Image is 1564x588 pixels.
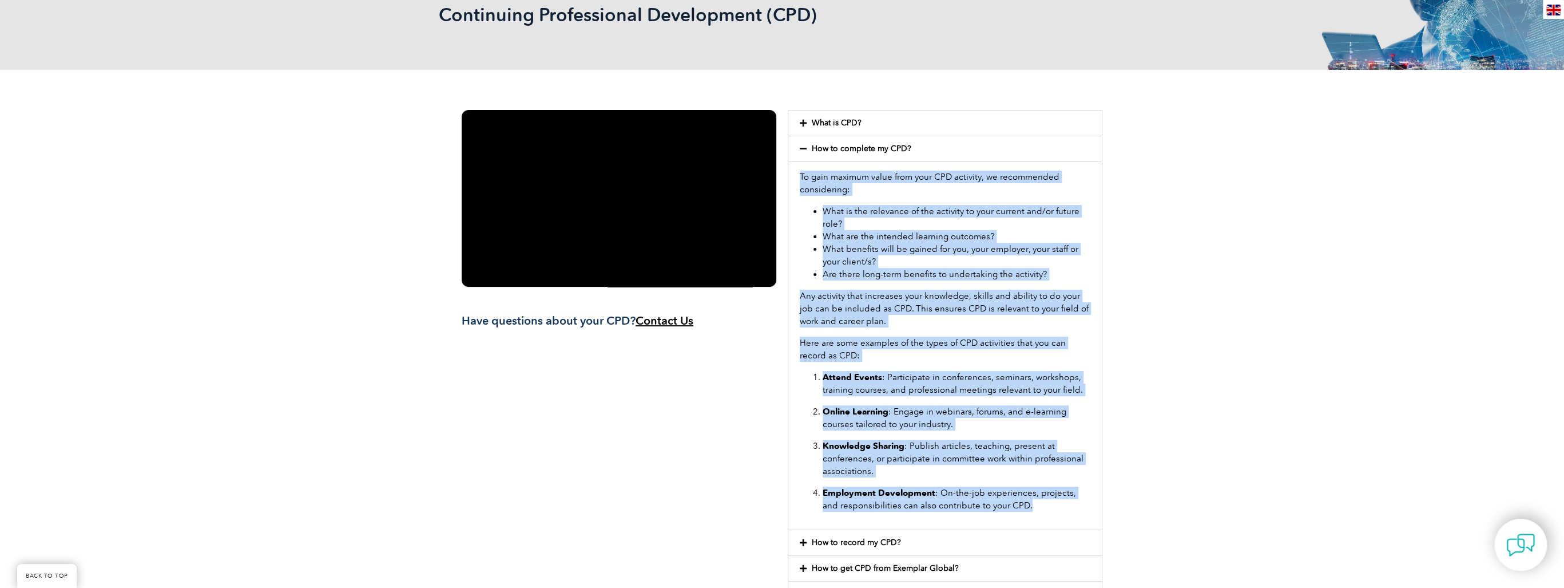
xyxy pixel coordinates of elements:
p: : Participate in conferences, seminars, workshops, training courses, and professional meetings re... [823,371,1090,396]
p: : Engage in webinars, forums, and e-learning courses tailored to your industry. [823,405,1090,431]
li: What is the relevance of the activity to your current and/or future role? [823,205,1090,230]
h2: Continuing Professional Development (CPD) [439,6,919,24]
li: Are there long-term benefits to undertaking the activity? [823,268,1090,281]
a: How to complete my CPD? [812,144,911,153]
div: How to record my CPD? [788,530,1102,555]
p: : On-the-job experiences, projects, and responsibilities can also contribute to your CPD. [823,487,1090,512]
a: What is CPD? [812,118,862,128]
img: contact-chat.png [1506,531,1535,559]
strong: Knowledge Sharing [823,441,904,451]
p: Here are some examples of the types of CPD activities that you can record as CPD: [800,337,1090,362]
strong: Attend Events [823,372,882,382]
p: : Publish articles, teaching, present at conferences, or participate in committee work within pro... [823,440,1090,477]
div: How to complete my CPD? [788,161,1102,530]
div: What is CPD? [788,111,1102,136]
li: What benefits will be gained for you, your employer, your staff or your client/s? [823,243,1090,268]
a: How to record my CPD? [812,538,901,547]
strong: Online Learning [823,407,888,417]
img: en [1546,5,1561,15]
div: How to get CPD from Exemplar Global? [788,556,1102,581]
h3: Have questions about your CPD? [462,314,776,328]
p: To gain maximum value from your CPD activity, we recommended considering: [800,171,1090,196]
li: What are the intended learning outcomes? [823,230,1090,243]
a: Contact Us [636,314,693,327]
iframe: Continuing Professional Development (CPD) [462,110,776,287]
a: How to get CPD from Exemplar Global? [812,563,959,573]
p: Any activity that increases your knowledge, skills and ability to do your job can be included as ... [800,290,1090,327]
div: How to complete my CPD? [788,136,1102,161]
a: BACK TO TOP [17,564,77,588]
strong: Employment Development [823,488,935,498]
